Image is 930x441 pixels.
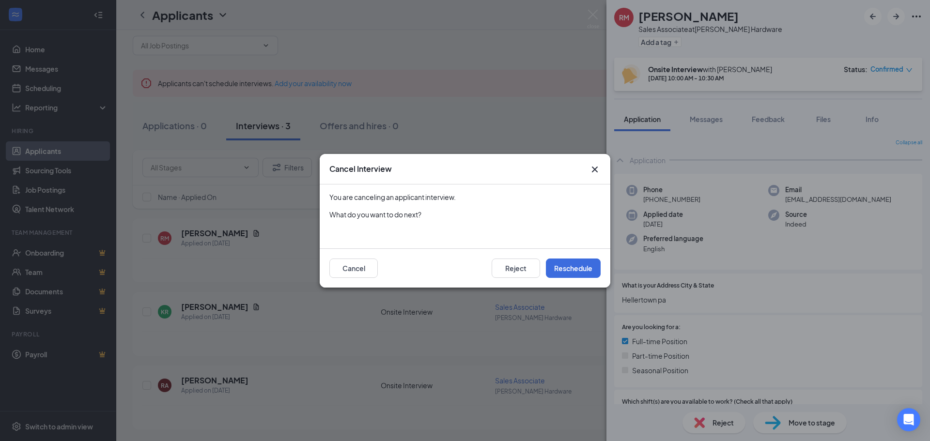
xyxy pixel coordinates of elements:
[329,210,601,219] div: What do you want to do next?
[589,164,601,175] svg: Cross
[897,408,920,431] div: Open Intercom Messenger
[492,259,540,278] button: Reject
[546,259,601,278] button: Reschedule
[589,164,601,175] button: Close
[329,259,378,278] button: Cancel
[329,164,392,174] h3: Cancel Interview
[329,192,601,202] div: You are canceling an applicant interview.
